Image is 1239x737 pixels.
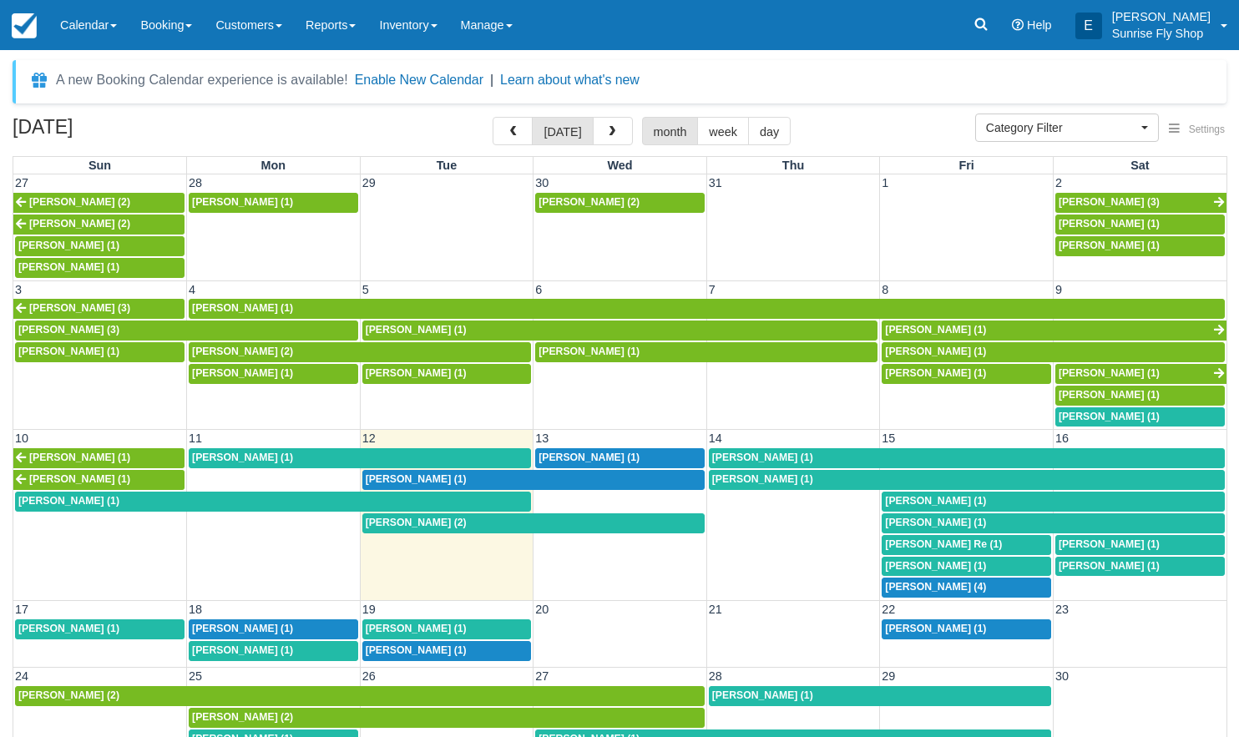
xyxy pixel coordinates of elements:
span: [PERSON_NAME] (1) [1059,367,1160,379]
a: [PERSON_NAME] (4) [882,578,1051,598]
div: E [1075,13,1102,39]
span: | [490,73,493,87]
a: [PERSON_NAME] (2) [15,686,705,706]
a: [PERSON_NAME] (1) [362,321,878,341]
span: [PERSON_NAME] (1) [712,689,813,701]
a: [PERSON_NAME] (1) [189,619,358,639]
a: [PERSON_NAME] (1) [882,342,1225,362]
span: [PERSON_NAME] (1) [885,560,986,572]
span: [PERSON_NAME] (2) [29,218,130,230]
span: 30 [1054,669,1070,683]
span: 17 [13,603,30,616]
a: [PERSON_NAME] (1) [1055,364,1226,384]
span: [PERSON_NAME] (3) [29,302,130,314]
a: [PERSON_NAME] (1) [882,364,1051,384]
button: [DATE] [532,117,593,145]
span: [PERSON_NAME] (1) [1059,538,1160,550]
a: Learn about what's new [500,73,640,87]
span: 24 [13,669,30,683]
a: [PERSON_NAME] (1) [535,342,877,362]
a: [PERSON_NAME] (3) [15,321,358,341]
a: [PERSON_NAME] (1) [15,342,185,362]
span: [PERSON_NAME] (1) [712,473,813,485]
p: Sunrise Fly Shop [1112,25,1211,42]
span: [PERSON_NAME] (1) [18,623,119,634]
span: [PERSON_NAME] (2) [192,346,293,357]
a: [PERSON_NAME] (1) [15,492,531,512]
span: [PERSON_NAME] (1) [192,367,293,379]
a: [PERSON_NAME] (3) [13,299,185,319]
span: [PERSON_NAME] (1) [712,452,813,463]
a: [PERSON_NAME] (1) [1055,535,1225,555]
span: [PERSON_NAME] (1) [192,452,293,463]
span: [PERSON_NAME] (1) [1059,218,1160,230]
span: [PERSON_NAME] (1) [366,367,467,379]
span: 4 [187,283,197,296]
a: [PERSON_NAME] (1) [1055,386,1225,406]
span: [PERSON_NAME] (1) [366,644,467,656]
h2: [DATE] [13,117,224,148]
button: Settings [1159,118,1235,142]
a: [PERSON_NAME] (1) [1055,236,1225,256]
span: [PERSON_NAME] (1) [18,240,119,251]
button: Enable New Calendar [355,72,483,88]
span: Category Filter [986,119,1137,136]
a: [PERSON_NAME] (1) [882,557,1051,577]
span: [PERSON_NAME] (2) [366,517,467,528]
span: [PERSON_NAME] (1) [885,517,986,528]
button: day [748,117,791,145]
a: [PERSON_NAME] (1) [189,299,1225,319]
span: [PERSON_NAME] (1) [18,495,119,507]
span: Settings [1189,124,1225,135]
span: 7 [707,283,717,296]
button: week [697,117,749,145]
span: 12 [361,432,377,445]
span: 27 [534,669,550,683]
a: [PERSON_NAME] (1) [882,513,1225,533]
a: [PERSON_NAME] (1) [13,448,185,468]
span: 6 [534,283,544,296]
a: [PERSON_NAME] (1) [15,258,185,278]
span: 18 [187,603,204,616]
span: Mon [261,159,286,172]
span: Thu [782,159,804,172]
a: [PERSON_NAME] (2) [13,215,185,235]
span: [PERSON_NAME] (1) [885,623,986,634]
a: [PERSON_NAME] (1) [362,364,532,384]
span: 26 [361,669,377,683]
a: [PERSON_NAME] (1) [13,470,185,490]
span: [PERSON_NAME] (2) [29,196,130,208]
a: [PERSON_NAME] (2) [189,342,531,362]
span: 29 [361,176,377,189]
span: [PERSON_NAME] (1) [1059,560,1160,572]
span: 19 [361,603,377,616]
span: [PERSON_NAME] (1) [885,324,986,336]
span: [PERSON_NAME] (1) [366,473,467,485]
img: checkfront-main-nav-mini-logo.png [12,13,37,38]
span: 14 [707,432,724,445]
a: [PERSON_NAME] (2) [13,193,185,213]
i: Help [1012,19,1024,31]
button: Category Filter [975,114,1159,142]
span: [PERSON_NAME] (3) [1059,196,1160,208]
span: [PERSON_NAME] (1) [885,367,986,379]
div: A new Booking Calendar experience is available! [56,70,348,90]
span: 16 [1054,432,1070,445]
a: [PERSON_NAME] (1) [362,470,705,490]
a: [PERSON_NAME] (1) [362,619,532,639]
a: [PERSON_NAME] (1) [1055,557,1225,577]
a: [PERSON_NAME] (2) [535,193,705,213]
span: [PERSON_NAME] (1) [366,324,467,336]
span: 21 [707,603,724,616]
span: [PERSON_NAME] (1) [885,346,986,357]
span: 30 [534,176,550,189]
span: 13 [534,432,550,445]
span: Tue [437,159,458,172]
a: [PERSON_NAME] (1) [882,321,1226,341]
span: [PERSON_NAME] (1) [885,495,986,507]
span: 29 [880,669,897,683]
span: 11 [187,432,204,445]
span: 15 [880,432,897,445]
a: [PERSON_NAME] (1) [15,236,185,256]
span: 20 [534,603,550,616]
